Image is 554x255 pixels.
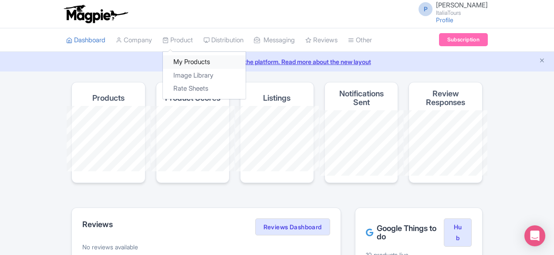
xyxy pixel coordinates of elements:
h4: Review Responses [416,89,475,107]
a: Dashboard [66,28,105,52]
a: Company [116,28,152,52]
h2: Google Things to do [366,224,444,241]
h2: Reviews [82,220,113,229]
a: Hub [444,218,472,247]
a: Profile [436,16,453,24]
a: Rate Sheets [163,82,246,95]
span: [PERSON_NAME] [436,1,488,9]
a: Image Library [163,69,246,82]
a: Subscription [439,33,488,46]
a: Messaging [254,28,295,52]
a: Reviews [305,28,338,52]
a: P [PERSON_NAME] ItaliaTours [413,2,488,16]
a: Distribution [203,28,243,52]
img: logo-ab69f6fb50320c5b225c76a69d11143b.png [62,4,129,24]
p: No reviews available [82,242,330,252]
small: ItaliaTours [436,10,488,16]
h4: Products [92,94,125,102]
h4: Listings [263,94,291,102]
h4: Notifications Sent [332,89,391,107]
a: We made some updates to the platform. Read more about the new layout [5,57,549,66]
button: Close announcement [539,56,545,66]
a: Reviews Dashboard [255,218,330,236]
div: Open Intercom Messenger [524,225,545,246]
h4: Product Scores [165,94,220,102]
a: Product [162,28,193,52]
span: P [419,2,432,16]
a: My Products [163,55,246,69]
a: Other [348,28,372,52]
